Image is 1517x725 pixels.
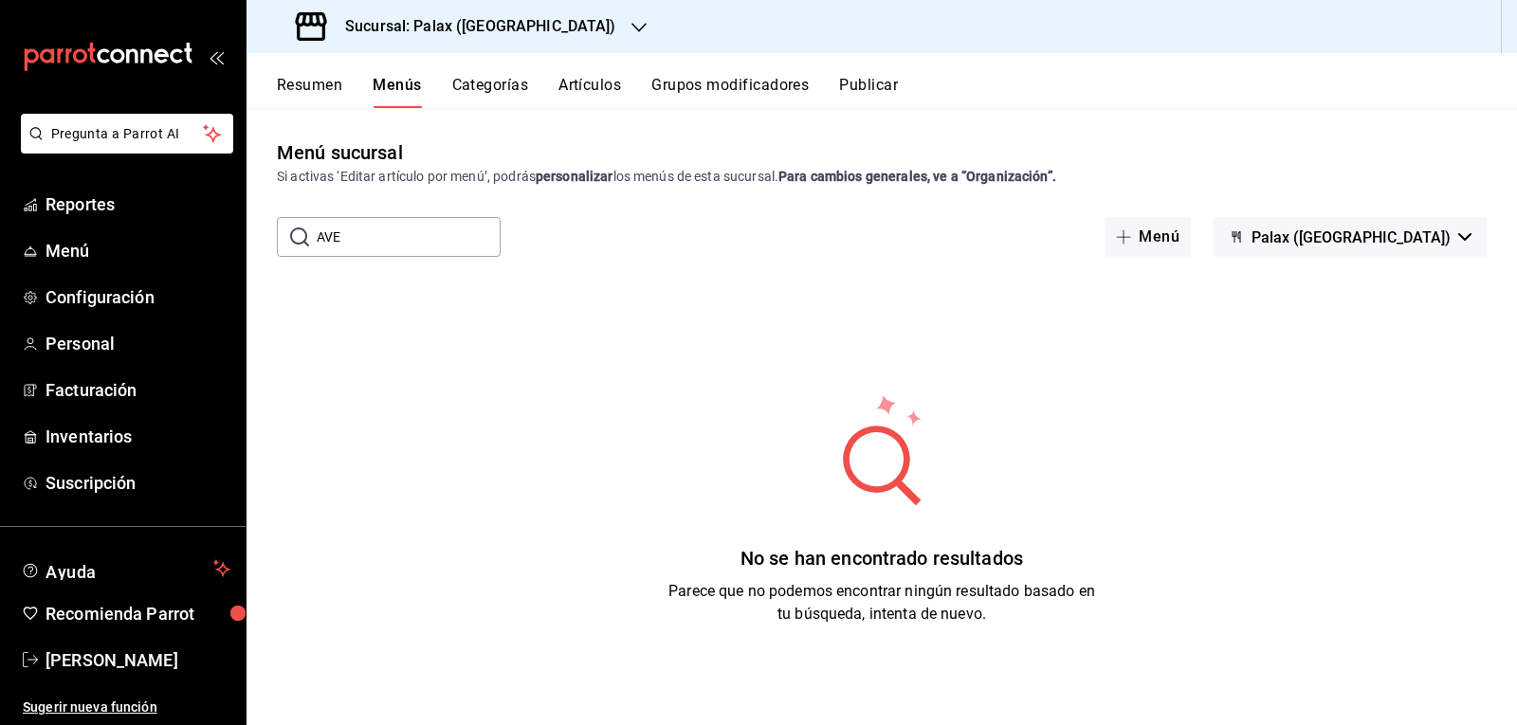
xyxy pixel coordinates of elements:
strong: Para cambios generales, ve a “Organización”. [778,169,1056,184]
span: Suscripción [46,470,230,496]
div: No se han encontrado resultados [668,544,1095,572]
div: Si activas ‘Editar artículo por menú’, podrás los menús de esta sucursal. [277,167,1487,187]
span: [PERSON_NAME] [46,647,230,673]
button: Categorías [452,76,529,108]
span: Pregunta a Parrot AI [51,124,204,144]
span: Facturación [46,377,230,403]
button: Publicar [839,76,898,108]
button: Artículos [558,76,621,108]
button: Grupos modificadores [651,76,809,108]
div: navigation tabs [277,76,1517,108]
h3: Sucursal: Palax ([GEOGRAPHIC_DATA]) [330,15,616,38]
button: Resumen [277,76,342,108]
span: Menú [46,238,230,263]
button: Palax ([GEOGRAPHIC_DATA]) [1214,217,1487,257]
button: Menú [1105,217,1191,257]
button: open_drawer_menu [209,49,224,64]
button: Menús [373,76,421,108]
span: Inventarios [46,424,230,449]
div: Menú sucursal [277,138,403,167]
input: Buscar menú [317,218,501,256]
span: Ayuda [46,557,206,580]
span: Recomienda Parrot [46,601,230,626]
a: Pregunta a Parrot AI [13,137,233,157]
span: Configuración [46,284,230,310]
span: Parece que no podemos encontrar ningún resultado basado en tu búsqueda, intenta de nuevo. [668,582,1095,623]
span: Palax ([GEOGRAPHIC_DATA]) [1252,228,1451,246]
span: Personal [46,331,230,356]
span: Sugerir nueva función [23,698,230,717]
span: Reportes [46,191,230,217]
strong: personalizar [536,169,613,184]
button: Pregunta a Parrot AI [21,114,233,154]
